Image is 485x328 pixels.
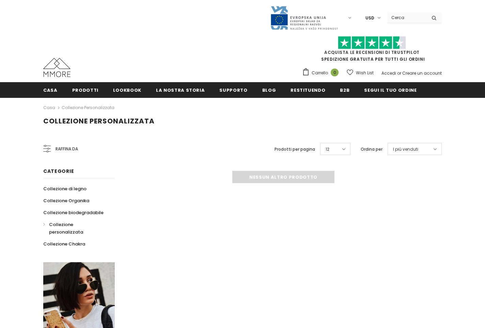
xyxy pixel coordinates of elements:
span: Collezione biodegradabile [43,209,104,216]
span: Collezione Organika [43,197,89,204]
img: Fidati di Pilot Stars [338,36,406,49]
span: I più venduti [393,146,418,153]
span: Restituendo [291,87,325,93]
a: Creare un account [402,70,442,76]
a: Casa [43,82,58,98]
a: Collezione Chakra [43,238,85,250]
span: Casa [43,87,58,93]
a: Collezione Organika [43,195,89,207]
span: La nostra storia [156,87,205,93]
a: Segui il tuo ordine [364,82,417,98]
a: B2B [340,82,349,98]
a: Carrello 0 [302,68,342,78]
a: supporto [219,82,247,98]
a: Restituendo [291,82,325,98]
span: or [397,70,401,76]
span: Raffina da [56,145,78,153]
label: Ordina per [361,146,382,153]
span: Collezione Chakra [43,241,85,247]
span: Categorie [43,168,74,175]
span: Segui il tuo ordine [364,87,417,93]
a: Javni Razpis [270,15,338,20]
span: Blog [262,87,276,93]
a: Prodotti [72,82,98,98]
span: Lookbook [113,87,141,93]
span: supporto [219,87,247,93]
label: Prodotti per pagina [275,146,315,153]
a: Accedi [381,70,396,76]
a: La nostra storia [156,82,205,98]
span: Collezione personalizzata [43,116,155,126]
img: Casi MMORE [43,58,71,77]
a: Lookbook [113,82,141,98]
span: Collezione personalizzata [49,221,83,235]
a: Collezione biodegradabile [43,207,104,219]
span: USD [365,15,374,21]
span: SPEDIZIONE GRATUITA PER TUTTI GLI ORDINI [302,39,442,62]
span: Carrello [312,70,328,76]
a: Acquista le recensioni di TrustPilot [324,49,420,55]
a: Collezione di legno [43,183,87,195]
span: Collezione di legno [43,185,87,192]
span: Prodotti [72,87,98,93]
span: 0 [331,69,339,76]
a: Blog [262,82,276,98]
img: Javni Razpis [270,5,338,30]
input: Search Site [387,13,426,23]
a: Collezione personalizzata [43,219,107,238]
span: B2B [340,87,349,93]
span: 12 [326,146,329,153]
a: Collezione personalizzata [62,105,114,110]
a: Wish List [347,67,374,79]
span: Wish List [356,70,374,76]
a: Casa [43,104,55,112]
